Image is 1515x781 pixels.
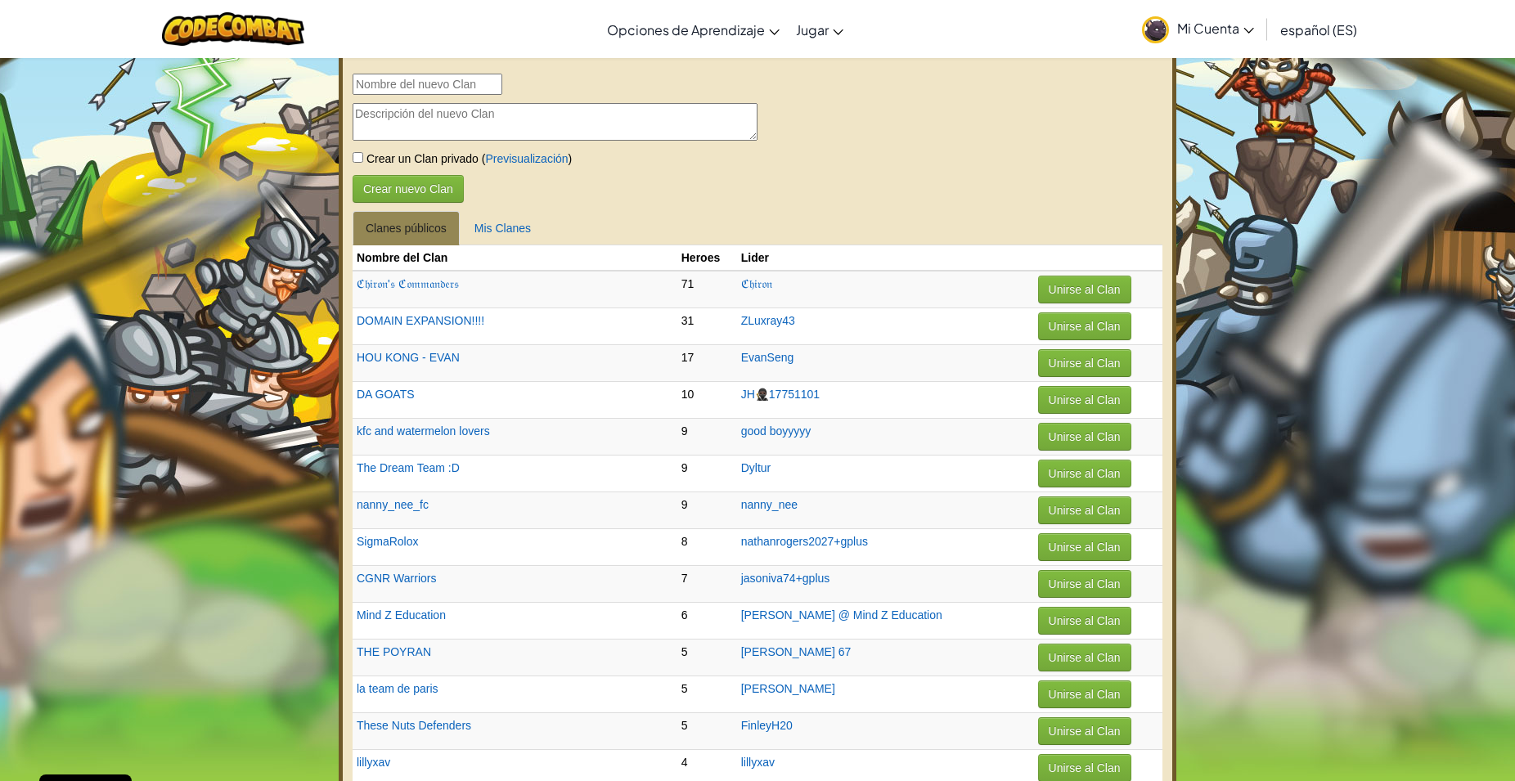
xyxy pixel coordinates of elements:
span: ) [569,152,573,165]
button: Unirse al Clan [1038,386,1131,414]
td: 6 [677,603,737,640]
span: Crear un Clan privado [363,152,479,165]
button: Unirse al Clan [1038,496,1131,524]
td: 8 [677,529,737,566]
a: Mis Clanes [461,211,544,245]
a: SigmaRolox [357,535,418,548]
a: lillyxav [357,756,390,769]
button: Unirse al Clan [1038,423,1131,451]
a: THE POYRAN [357,645,431,658]
a: español (ES) [1272,7,1365,52]
button: Unirse al Clan [1038,533,1131,561]
a: Dyltur [741,461,771,474]
a: CGNR Warriors [357,572,436,585]
a: FinleyH20 [741,719,793,732]
button: Crear nuevo Clan [353,175,464,203]
a: Opciones de Aprendizaje [599,7,788,52]
span: ( [479,152,486,165]
a: nanny_nee_fc [357,498,429,511]
td: 7 [677,566,737,603]
span: Mi Cuenta [1177,20,1254,37]
td: 9 [677,456,737,492]
a: Jugar [788,7,852,52]
button: Unirse al Clan [1038,276,1131,303]
a: Mind Z Education [357,608,446,622]
td: 17 [677,345,737,382]
a: lillyxav [741,756,775,769]
span: Jugar [796,21,829,38]
a: ℭ𝔥𝔦𝔯𝔬𝔫'𝔰 ℭ𝔬𝔪𝔪𝔞𝔫𝔡𝔢𝔯𝔰 [357,277,459,290]
a: JH🥷🏿17751101 [741,388,820,401]
a: The Dream Team :D [357,461,460,474]
img: CodeCombat logo [162,12,305,46]
button: Unirse al Clan [1038,460,1131,487]
a: [PERSON_NAME] @ Mind Z Education [741,608,942,622]
a: [PERSON_NAME] 67 [741,645,852,658]
a: DA GOATS [357,388,415,401]
a: EvanSeng [741,351,794,364]
img: avatar [1142,16,1169,43]
a: [PERSON_NAME] [741,682,835,695]
a: HOU KONG - EVAN [357,351,460,364]
td: 10 [677,382,737,419]
a: nathanrogers2027+gplus [741,535,868,548]
span: Opciones de Aprendizaje [607,21,765,38]
span: español (ES) [1280,21,1357,38]
button: Unirse al Clan [1038,644,1131,671]
td: 31 [677,308,737,345]
a: DOMAIN EXPANSION!!!! [357,314,484,327]
a: kfc and watermelon lovers [357,424,490,438]
input: Nombre del nuevo Clan [353,74,502,95]
td: 5 [677,676,737,713]
a: ℭ𝔥𝔦𝔯𝔬𝔫 [741,277,772,290]
a: ZLuxray43 [741,314,795,327]
th: Heroes [677,245,737,271]
a: These Nuts Defenders [357,719,471,732]
button: Unirse al Clan [1038,570,1131,598]
th: Lider [737,245,1034,271]
a: good boyyyyy [741,424,811,438]
th: Nombre del Clan [353,245,677,271]
a: Previsualización [485,152,568,165]
td: 5 [677,713,737,750]
td: 9 [677,492,737,529]
td: 71 [677,271,737,308]
button: Unirse al Clan [1038,312,1131,340]
td: 9 [677,419,737,456]
td: 5 [677,640,737,676]
a: jasoniva74+gplus [741,572,830,585]
a: Mi Cuenta [1134,3,1262,55]
a: la team de paris [357,682,438,695]
a: Clanes públicos [353,211,460,245]
button: Unirse al Clan [1038,607,1131,635]
a: nanny_nee [741,498,798,511]
button: Unirse al Clan [1038,680,1131,708]
button: Unirse al Clan [1038,717,1131,745]
button: Unirse al Clan [1038,349,1131,377]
